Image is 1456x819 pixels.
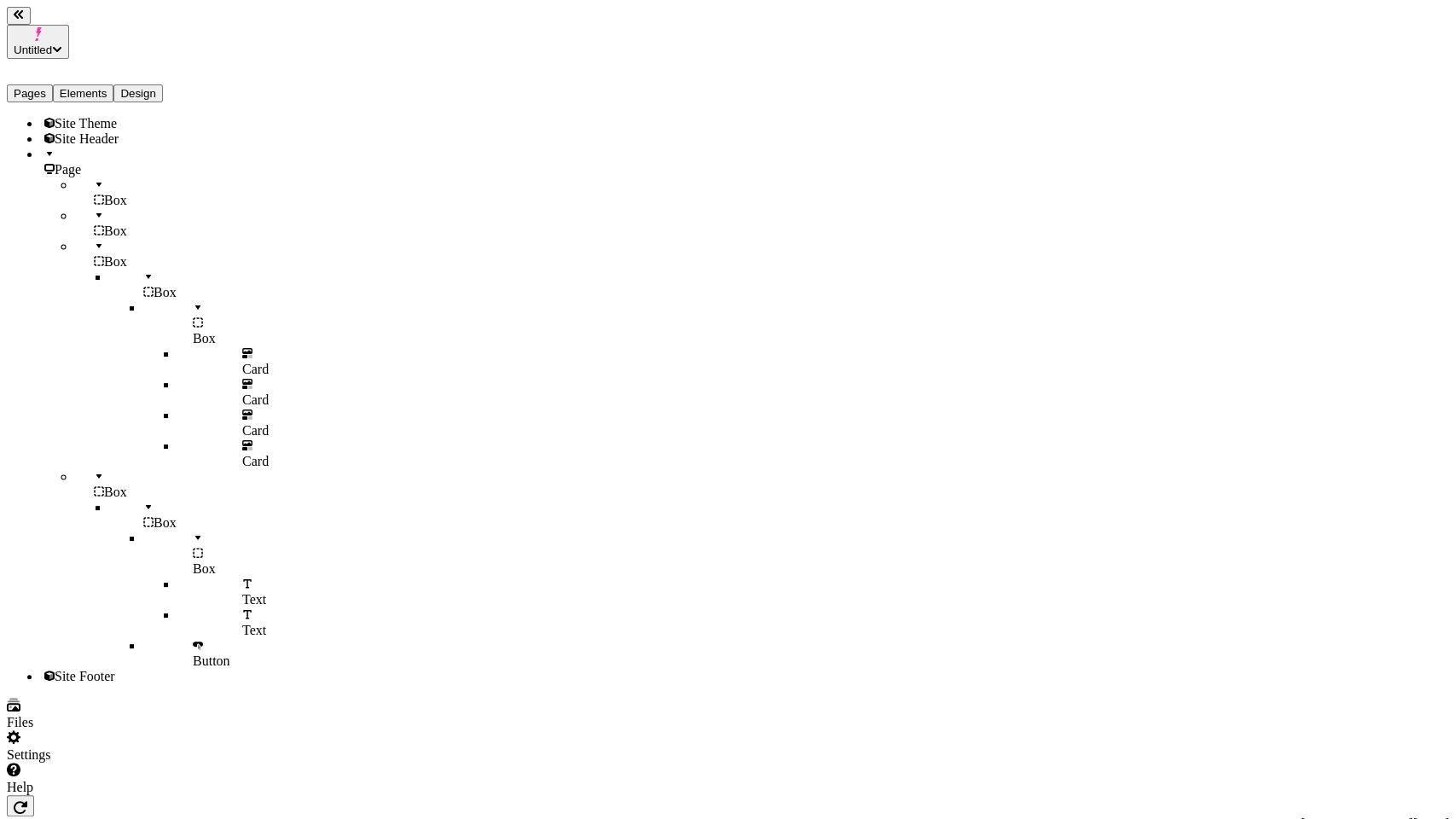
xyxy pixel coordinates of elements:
[154,285,177,299] span: Box
[55,162,81,177] span: Page
[104,254,127,269] span: Box
[104,224,127,238] span: Box
[104,485,127,499] span: Box
[242,623,266,637] span: Text
[55,116,117,131] span: Site Theme
[242,423,269,438] span: Card
[104,193,127,207] span: Box
[242,454,269,468] span: Card
[7,84,53,102] button: Pages
[55,131,119,146] span: Site Header
[55,669,115,683] span: Site Footer
[193,653,230,668] span: Button
[7,715,212,730] div: Files
[14,44,52,56] span: Untitled
[53,84,114,102] button: Elements
[7,780,212,795] div: Help
[242,362,269,376] span: Card
[7,25,69,59] button: Untitled
[242,392,269,407] span: Card
[7,747,212,763] div: Settings
[242,592,266,607] span: Text
[113,84,163,102] button: Design
[7,14,249,29] p: Cookie Test Route
[154,515,177,530] span: Box
[193,561,216,576] span: Box
[193,331,216,346] span: Box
